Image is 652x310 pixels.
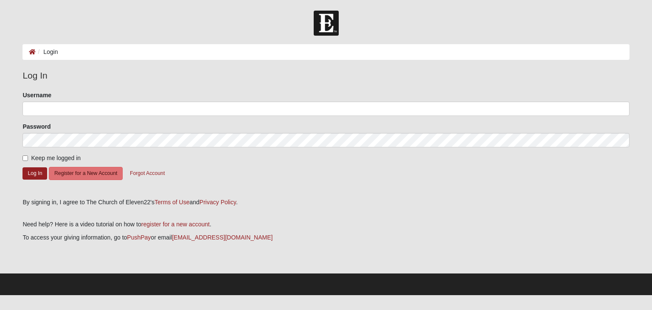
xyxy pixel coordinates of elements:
[314,11,339,36] img: Church of Eleven22 Logo
[36,48,58,56] li: Login
[22,233,629,242] p: To access your giving information, go to or email
[200,199,236,206] a: Privacy Policy
[49,167,123,180] button: Register for a New Account
[22,91,51,99] label: Username
[22,155,28,161] input: Keep me logged in
[127,234,151,241] a: PushPay
[124,167,170,180] button: Forgot Account
[155,199,189,206] a: Terms of Use
[31,155,81,161] span: Keep me logged in
[22,220,629,229] p: Need help? Here is a video tutorial on how to .
[22,167,47,180] button: Log In
[172,234,273,241] a: [EMAIL_ADDRESS][DOMAIN_NAME]
[22,69,629,82] legend: Log In
[22,198,629,207] div: By signing in, I agree to The Church of Eleven22's and .
[141,221,210,228] a: register for a new account
[22,122,51,131] label: Password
